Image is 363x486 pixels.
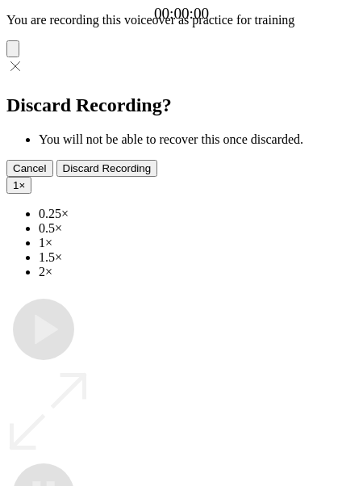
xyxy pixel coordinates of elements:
li: You will not be able to recover this once discarded. [39,132,357,147]
button: Discard Recording [56,160,158,177]
li: 2× [39,265,357,279]
li: 1× [39,236,357,250]
li: 1.5× [39,250,357,265]
a: 00:00:00 [154,5,209,23]
button: 1× [6,177,31,194]
li: 0.25× [39,207,357,221]
p: You are recording this voiceover as practice for training [6,13,357,27]
li: 0.5× [39,221,357,236]
h2: Discard Recording? [6,94,357,116]
span: 1 [13,179,19,191]
button: Cancel [6,160,53,177]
